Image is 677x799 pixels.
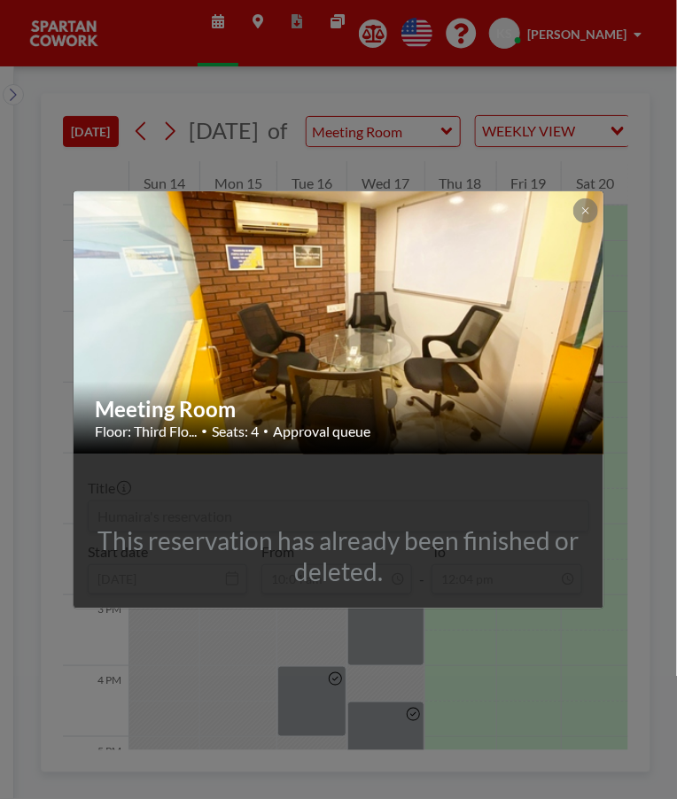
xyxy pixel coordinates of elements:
span: Seats: 4 [212,423,259,440]
span: • [201,424,207,438]
span: • [263,425,268,437]
div: This reservation has already been finished or deleted. [74,525,603,587]
span: Approval queue [273,423,370,440]
h2: Meeting Room [95,396,584,423]
img: 537.jpg [74,123,605,522]
span: Floor: Third Flo... [95,423,197,440]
